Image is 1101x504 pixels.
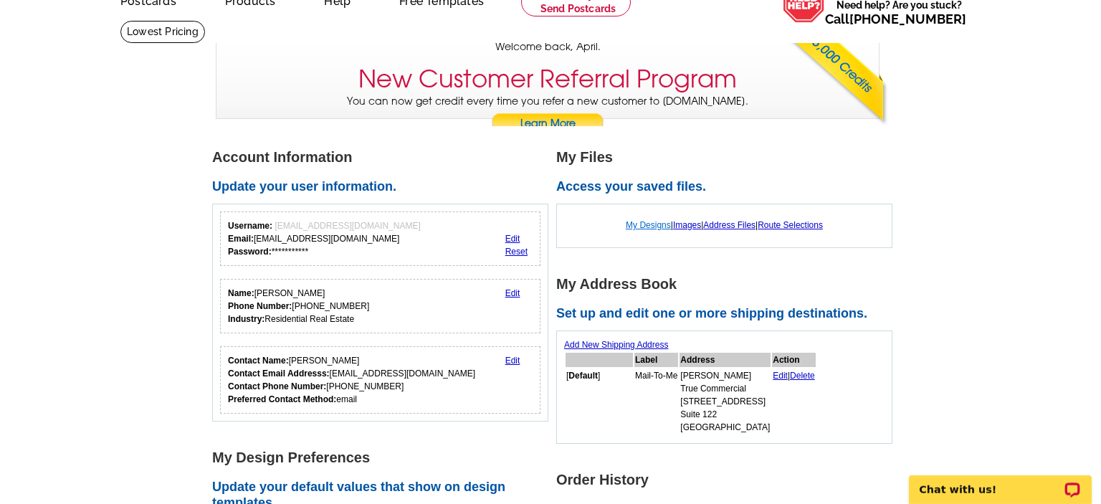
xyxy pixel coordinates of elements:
[212,450,556,465] h1: My Design Preferences
[228,221,272,231] strong: Username:
[773,371,788,381] a: Edit
[626,220,671,230] a: My Designs
[228,394,336,404] strong: Preferred Contact Method:
[220,279,540,333] div: Your personal details.
[790,371,815,381] a: Delete
[772,353,816,367] th: Action
[216,94,879,135] p: You can now get credit every time you refer a new customer to [DOMAIN_NAME].
[556,472,900,488] h1: Order History
[228,354,475,406] div: [PERSON_NAME] [EMAIL_ADDRESS][DOMAIN_NAME] [PHONE_NUMBER] email
[900,459,1101,504] iframe: LiveChat chat widget
[228,234,254,244] strong: Email:
[275,221,420,231] span: [EMAIL_ADDRESS][DOMAIN_NAME]
[564,211,885,239] div: | | |
[505,288,520,298] a: Edit
[556,179,900,195] h2: Access your saved files.
[228,288,254,298] strong: Name:
[849,11,966,27] a: [PHONE_NUMBER]
[680,353,771,367] th: Address
[228,356,289,366] strong: Contact Name:
[568,371,598,381] b: Default
[220,346,540,414] div: Who should we contact regarding order issues?
[220,211,540,266] div: Your login information.
[564,340,668,350] a: Add New Shipping Address
[673,220,701,230] a: Images
[228,381,326,391] strong: Contact Phone Number:
[634,353,678,367] th: Label
[212,179,556,195] h2: Update your user information.
[228,247,272,257] strong: Password:
[825,11,966,27] span: Call
[505,356,520,366] a: Edit
[703,220,756,230] a: Address Files
[772,369,816,434] td: |
[358,65,737,94] h3: New Customer Referral Program
[228,301,292,311] strong: Phone Number:
[228,369,330,379] strong: Contact Email Addresss:
[556,277,900,292] h1: My Address Book
[212,150,556,165] h1: Account Information
[758,220,823,230] a: Route Selections
[556,306,900,322] h2: Set up and edit one or more shipping destinations.
[491,113,604,135] a: Learn More
[228,314,264,324] strong: Industry:
[228,287,369,325] div: [PERSON_NAME] [PHONE_NUMBER] Residential Real Estate
[680,369,771,434] td: [PERSON_NAME] True Commercial [STREET_ADDRESS] Suite 122 [GEOGRAPHIC_DATA]
[505,247,528,257] a: Reset
[505,234,520,244] a: Edit
[566,369,633,434] td: [ ]
[634,369,678,434] td: Mail-To-Me
[495,39,601,54] span: Welcome back, April.
[556,150,900,165] h1: My Files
